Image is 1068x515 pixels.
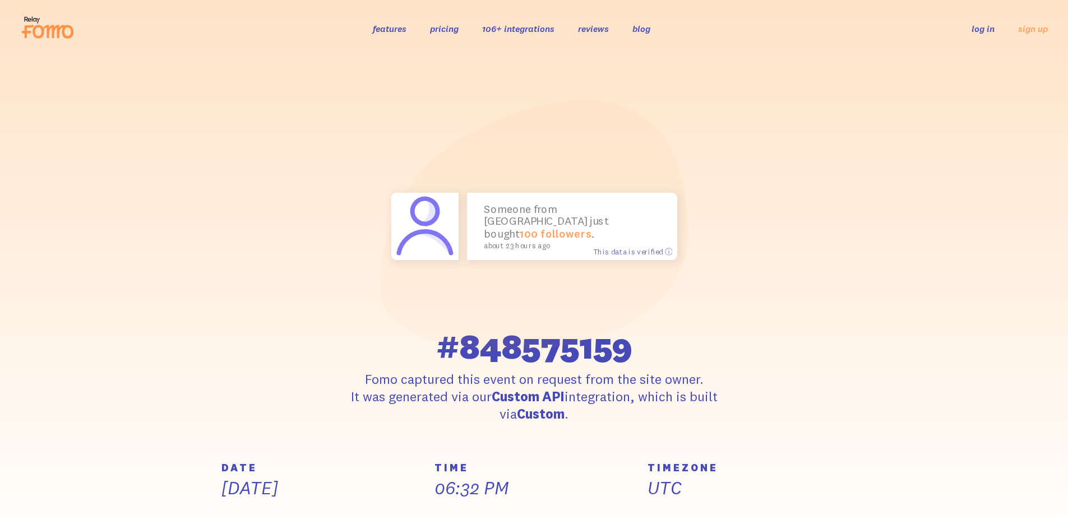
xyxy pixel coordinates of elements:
[328,370,741,423] p: Fomo captured this event on request from the site owner. It was generated via our integration, wh...
[648,476,847,500] p: UTC
[484,242,655,250] small: about 23 hours ago
[221,476,421,500] p: [DATE]
[430,23,459,34] a: pricing
[482,23,554,34] a: 106+ integrations
[391,193,459,260] img: services__followers.svg
[484,203,660,250] p: Someone from [GEOGRAPHIC_DATA] just bought .
[578,23,609,34] a: reviews
[972,23,995,34] a: log in
[519,226,591,240] a: 100 followers
[434,463,634,473] h5: TIME
[373,23,406,34] a: features
[221,463,421,473] h5: DATE
[492,388,565,405] strong: Custom API
[632,23,650,34] a: blog
[517,405,565,422] strong: Custom
[593,247,672,256] span: This data is verified ⓘ
[436,329,632,364] span: #848575159
[648,463,847,473] h5: TIMEZONE
[434,476,634,500] p: 06:32 PM
[1018,23,1048,35] a: sign up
